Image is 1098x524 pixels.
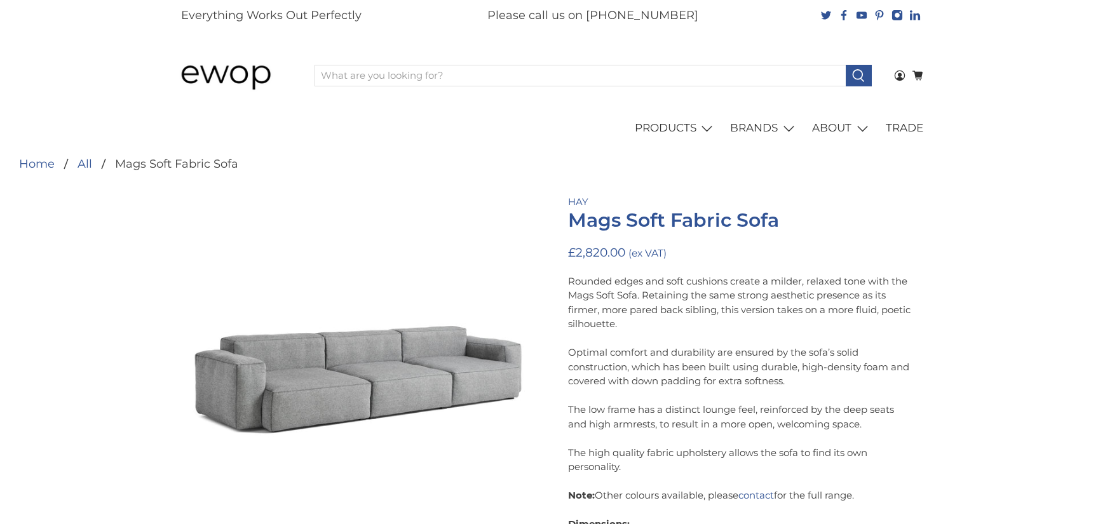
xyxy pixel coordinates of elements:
a: HAY [568,196,588,208]
a: PRODUCTS [627,111,723,146]
input: What are you looking for? [315,65,846,86]
strong: Note: [568,489,595,501]
a: ABOUT [805,111,879,146]
a: Home [19,158,55,170]
a: TRADE [879,111,931,146]
a: contact [738,489,774,501]
a: BRANDS [723,111,805,146]
small: (ex VAT) [628,247,667,259]
span: Other colours available, please [595,489,738,501]
li: Mags Soft Fabric Sofa [92,158,238,170]
span: for the full range. [774,489,854,501]
h1: Mags Soft Fabric Sofa [568,210,911,231]
p: Please call us on [PHONE_NUMBER] [487,7,698,24]
p: Everything Works Out Perfectly [181,7,362,24]
span: £2,820.00 [568,245,625,260]
nav: breadcrumbs [19,158,238,170]
a: All [78,158,92,170]
nav: main navigation [168,111,930,146]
